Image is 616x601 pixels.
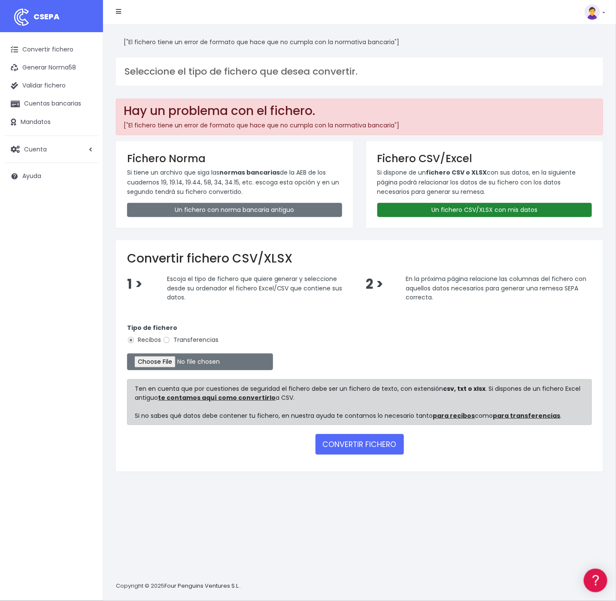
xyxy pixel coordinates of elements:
a: Cuenta [4,140,99,158]
a: General [9,184,163,197]
span: Escoja el tipo de fichero que quiere generar y seleccione desde su ordenador el fichero Excel/CSV... [167,275,343,302]
button: CONVERTIR FICHERO [316,434,404,455]
span: 1 > [127,275,143,293]
a: Four Penguins Ventures S.L. [164,582,240,590]
strong: csv, txt o xlsx [443,384,486,393]
a: Formatos [9,109,163,122]
label: Transferencias [163,335,218,344]
button: Contáctanos [9,230,163,245]
div: Información general [9,60,163,68]
div: Programadores [9,206,163,214]
a: Generar Norma58 [4,59,99,77]
h3: Fichero Norma [127,152,342,165]
h3: Seleccione el tipo de fichero que desea convertir. [124,66,595,77]
span: En la próxima página relacione las columnas del fichero con aquellos datos necesarios para genera... [406,275,586,302]
a: para transferencias [493,411,561,420]
strong: normas bancarias [219,168,280,177]
a: Problemas habituales [9,122,163,135]
div: Facturación [9,170,163,178]
strong: fichero CSV o XLSX [426,168,487,177]
a: para recibos [433,411,475,420]
a: Información general [9,73,163,86]
p: Copyright © 2025 . [116,582,241,591]
a: Videotutoriales [9,135,163,148]
a: Cuentas bancarias [4,95,99,113]
h3: Fichero CSV/Excel [377,152,592,165]
div: ["El fichero tiene un error de formato que hace que no cumpla con la normativa bancaria"] [116,99,603,135]
a: Mandatos [4,113,99,131]
a: Validar fichero [4,77,99,95]
a: Un fichero con norma bancaria antiguo [127,203,342,217]
a: Perfiles de empresas [9,148,163,162]
a: POWERED BY ENCHANT [118,247,165,255]
a: te contamos aquí como convertirlo [158,393,276,402]
span: 2 > [366,275,384,293]
div: ["El fichero tiene un error de formato que hace que no cumpla con la normativa bancaria"] [116,33,603,51]
strong: Tipo de fichero [127,323,177,332]
span: Cuenta [24,145,47,153]
a: Ayuda [4,167,99,185]
h2: Hay un problema con el fichero. [124,104,595,118]
label: Recibos [127,335,161,344]
p: Si tiene un archivo que siga las de la AEB de los cuadernos 19, 19.14, 19.44, 58, 34, 34.15, etc.... [127,168,342,196]
span: CSEPA [33,11,60,22]
h2: Convertir fichero CSV/XLSX [127,251,592,266]
p: Si dispone de un con sus datos, en la siguiente página podrá relacionar los datos de su fichero c... [377,168,592,196]
div: Convertir ficheros [9,95,163,103]
img: logo [11,6,32,28]
span: Ayuda [22,172,41,181]
img: profile [585,4,600,20]
a: Convertir fichero [4,41,99,59]
div: Ten en cuenta que por cuestiones de seguridad el fichero debe ser un fichero de texto, con extens... [127,379,592,425]
a: API [9,219,163,233]
a: Un fichero CSV/XLSX con mis datos [377,203,592,217]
